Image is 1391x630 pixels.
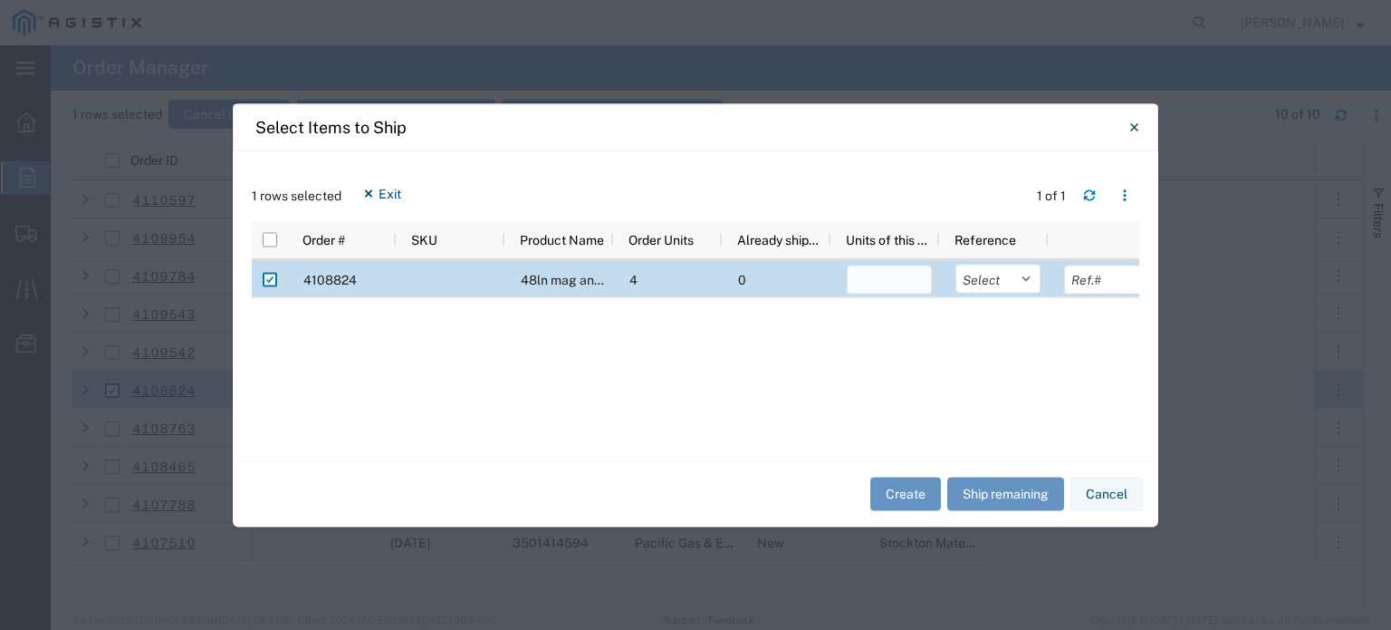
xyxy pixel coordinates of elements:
[629,272,638,286] span: 4
[1064,265,1149,294] input: Ref.#
[870,478,941,511] button: Create
[1075,181,1104,210] button: Refresh table
[255,115,407,140] h4: Select Items to Ship
[348,179,416,208] button: Exit
[1037,186,1069,205] div: 1 of 1
[738,272,746,286] span: 0
[303,272,357,286] span: 4108824
[1116,109,1152,145] button: Close
[628,232,694,247] span: Order Units
[1070,478,1143,511] button: Cancel
[737,232,824,247] span: Already shipped
[846,232,933,247] span: Units of this shipment
[411,232,437,247] span: SKU
[520,232,604,247] span: Product Name
[252,186,341,205] span: 1 rows selected
[521,272,708,286] span: 48ln mag anodes with 50ft wire.
[955,232,1016,247] span: Reference
[302,232,345,247] span: Order #
[947,478,1064,511] button: Ship remaining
